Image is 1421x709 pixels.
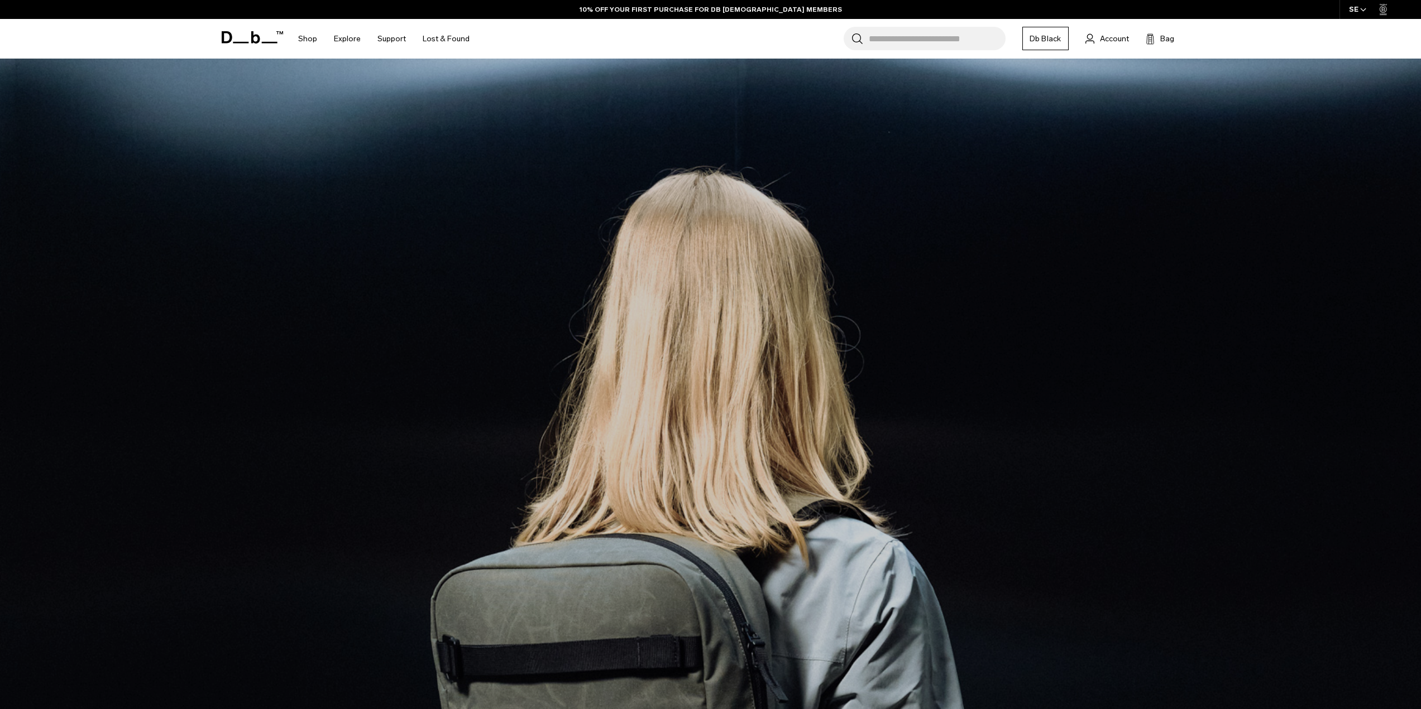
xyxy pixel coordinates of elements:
[1085,32,1129,45] a: Account
[1146,32,1174,45] button: Bag
[298,19,317,59] a: Shop
[1022,27,1069,50] a: Db Black
[580,4,842,15] a: 10% OFF YOUR FIRST PURCHASE FOR DB [DEMOGRAPHIC_DATA] MEMBERS
[1100,33,1129,45] span: Account
[423,19,470,59] a: Lost & Found
[334,19,361,59] a: Explore
[377,19,406,59] a: Support
[290,19,478,59] nav: Main Navigation
[1160,33,1174,45] span: Bag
